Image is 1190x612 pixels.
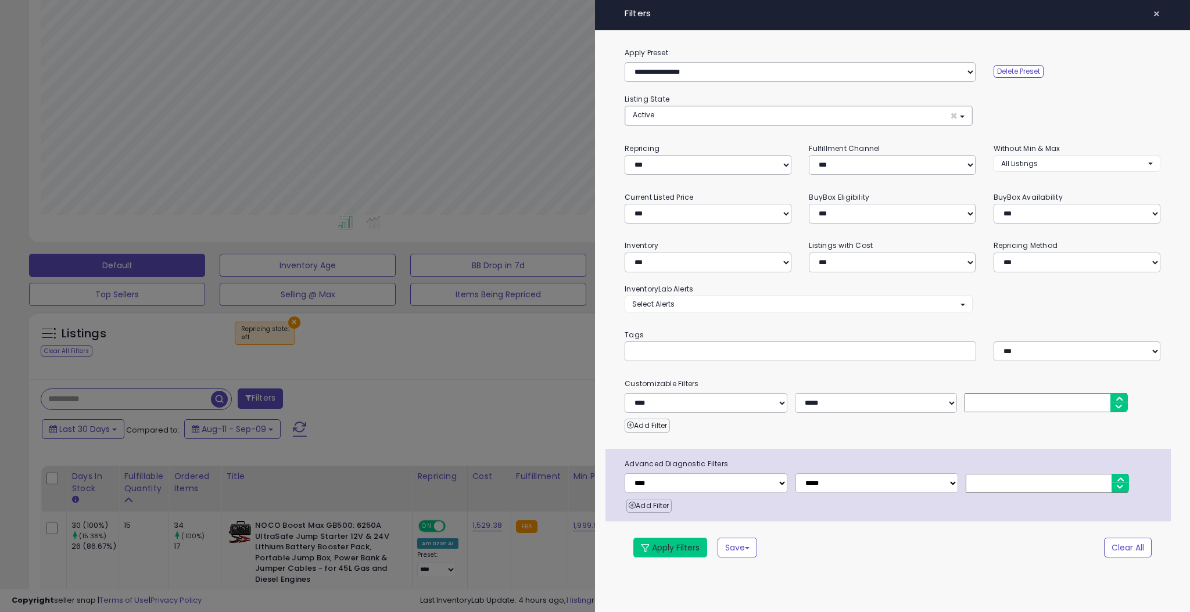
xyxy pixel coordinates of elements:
[616,46,1169,59] label: Apply Preset:
[625,192,693,202] small: Current Listed Price
[950,110,958,122] span: ×
[718,538,757,557] button: Save
[994,192,1063,202] small: BuyBox Availability
[1104,538,1152,557] button: Clear All
[633,110,654,120] span: Active
[809,143,880,153] small: Fulfillment Channel
[1153,6,1160,22] span: ×
[625,284,693,294] small: InventoryLab Alerts
[616,377,1169,390] small: Customizable Filters
[994,240,1058,250] small: Repricing Method
[625,143,659,153] small: Repricing
[625,240,658,250] small: Inventory
[633,538,707,557] button: Apply Filters
[994,65,1044,78] button: Delete Preset
[994,143,1060,153] small: Without Min & Max
[616,458,1171,470] span: Advanced Diagnostic Filters
[1148,6,1165,22] button: ×
[625,296,973,312] button: Select Alerts
[625,94,669,104] small: Listing State
[809,192,869,202] small: BuyBox Eligibility
[625,419,669,433] button: Add Filter
[625,106,972,125] button: Active ×
[626,499,671,513] button: Add Filter
[809,240,873,250] small: Listings with Cost
[632,299,675,309] span: Select Alerts
[616,329,1169,341] small: Tags
[994,155,1160,172] button: All Listings
[625,9,1160,19] h4: Filters
[1001,159,1038,168] span: All Listings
